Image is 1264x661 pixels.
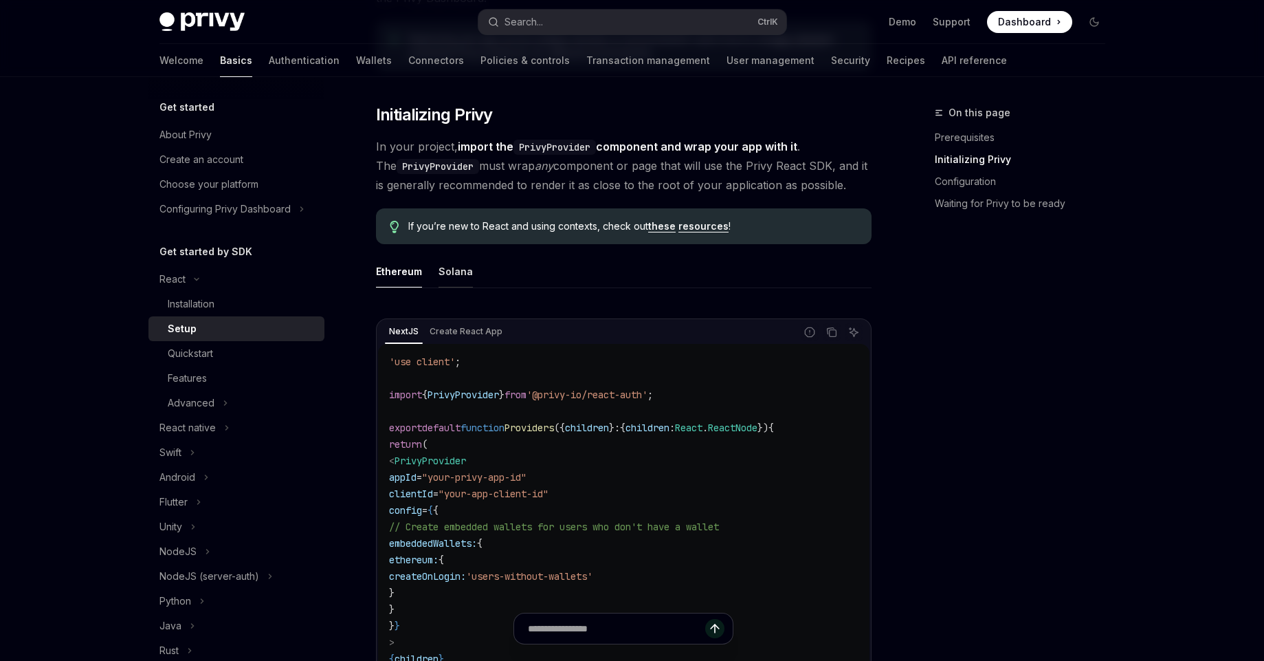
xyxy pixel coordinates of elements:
[159,201,291,217] div: Configuring Privy Dashboard
[385,323,423,340] div: NextJS
[389,488,433,500] span: clientId
[458,140,797,153] strong: import the component and wrap your app with it
[823,323,841,341] button: Copy the contents from the code block
[417,471,422,484] span: =
[422,422,461,434] span: default
[422,438,428,451] span: (
[168,370,207,387] div: Features
[159,176,258,193] div: Choose your platform
[159,127,212,143] div: About Privy
[625,422,669,434] span: children
[949,105,1010,121] span: On this page
[439,255,473,288] div: Solana
[159,420,216,436] div: React native
[389,389,422,401] span: import
[148,415,324,440] button: Toggle React native section
[889,15,916,29] a: Demo
[768,422,774,434] span: {
[614,422,620,434] span: :
[708,422,757,434] span: ReactNode
[620,422,625,434] span: {
[439,488,548,500] span: "your-app-client-id"
[389,587,395,599] span: }
[389,455,395,467] span: <
[757,17,778,28] span: Ctrl K
[389,356,455,368] span: 'use client'
[455,356,461,368] span: ;
[422,471,526,484] span: "your-privy-app-id"
[1083,11,1105,33] button: Toggle dark mode
[148,514,324,539] button: Toggle Unity section
[159,99,214,116] h5: Get started
[389,554,439,566] span: ethereum:
[356,44,392,77] a: Wallets
[705,619,724,638] button: Send message
[389,537,477,550] span: embeddedWallets:
[148,465,324,490] button: Toggle Android section
[422,504,428,517] span: =
[168,296,214,312] div: Installation
[428,504,433,517] span: {
[887,44,925,77] a: Recipes
[513,140,596,155] code: PrivyProvider
[148,147,324,172] a: Create an account
[505,389,526,401] span: from
[609,422,614,434] span: }
[535,159,553,173] em: any
[389,422,422,434] span: export
[831,44,870,77] a: Security
[159,469,195,486] div: Android
[148,197,324,221] button: Toggle Configuring Privy Dashboard section
[168,321,197,337] div: Setup
[159,271,186,288] div: React
[935,149,1116,171] a: Initializing Privy
[148,391,324,415] button: Toggle Advanced section
[376,137,872,195] span: In your project, . The must wrap component or page that will use the Privy React SDK, and it is g...
[480,44,570,77] a: Policies & controls
[933,15,971,29] a: Support
[148,440,324,465] button: Toggle Swift section
[669,422,675,434] span: :
[935,193,1116,215] a: Waiting for Privy to be ready
[376,255,422,288] div: Ethereum
[647,389,653,401] span: ;
[554,422,565,434] span: ({
[148,539,324,564] button: Toggle NodeJS section
[159,494,188,510] div: Flutter
[499,389,505,401] span: }
[148,614,324,638] button: Toggle Java section
[148,341,324,366] a: Quickstart
[675,422,702,434] span: React
[376,104,493,126] span: Initializing Privy
[389,521,719,533] span: // Create embedded wallets for users who don't have a wallet
[159,642,179,659] div: Rust
[987,11,1072,33] a: Dashboard
[428,389,499,401] span: PrivyProvider
[942,44,1007,77] a: API reference
[648,220,676,232] a: these
[397,159,479,174] code: PrivyProvider
[389,570,466,583] span: createOnLogin:
[168,395,214,411] div: Advanced
[159,44,203,77] a: Welcome
[148,267,324,292] button: Toggle React section
[422,389,428,401] span: {
[390,221,399,233] svg: Tip
[425,323,507,340] div: Create React App
[395,455,466,467] span: PrivyProvider
[845,323,863,341] button: Ask AI
[148,564,324,589] button: Toggle NodeJS (server-auth) section
[159,519,182,535] div: Unity
[505,14,543,30] div: Search...
[159,593,191,609] div: Python
[168,345,213,362] div: Quickstart
[586,44,710,77] a: Transaction management
[159,151,243,168] div: Create an account
[998,15,1051,29] span: Dashboard
[389,504,422,517] span: config
[148,122,324,147] a: About Privy
[148,589,324,614] button: Toggle Python section
[935,127,1116,149] a: Prerequisites
[148,292,324,316] a: Installation
[678,220,729,232] a: resources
